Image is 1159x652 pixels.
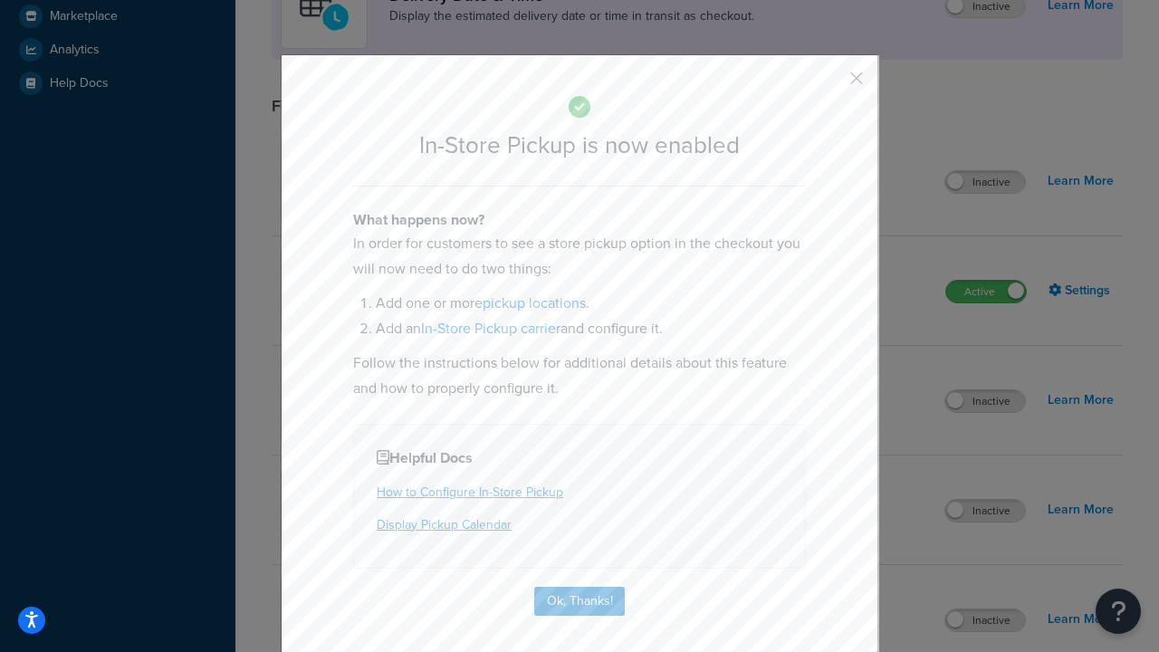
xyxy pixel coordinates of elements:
[377,447,782,469] h4: Helpful Docs
[353,209,806,231] h4: What happens now?
[353,231,806,282] p: In order for customers to see a store pickup option in the checkout you will now need to do two t...
[483,292,586,313] a: pickup locations
[376,316,806,341] li: Add an and configure it.
[534,587,625,616] button: Ok, Thanks!
[377,515,512,534] a: Display Pickup Calendar
[353,132,806,158] h2: In-Store Pickup is now enabled
[377,483,563,502] a: How to Configure In-Store Pickup
[376,291,806,316] li: Add one or more .
[421,318,560,339] a: In-Store Pickup carrier
[353,350,806,401] p: Follow the instructions below for additional details about this feature and how to properly confi...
